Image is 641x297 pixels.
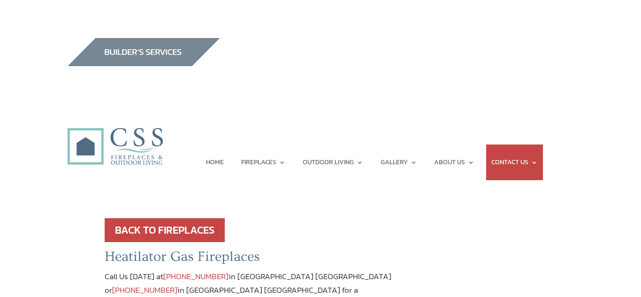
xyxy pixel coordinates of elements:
img: CSS Fireplaces & Outdoor Living (Formerly Construction Solutions & Supply)- Jacksonville Ormond B... [67,102,163,170]
a: ABOUT US [434,145,474,180]
a: FIREPLACES [241,145,286,180]
a: [PHONE_NUMBER] [112,284,177,296]
h2: Heatilator Gas Fireplaces [105,248,406,270]
a: CONTACT US [491,145,538,180]
a: OUTDOOR LIVING [303,145,363,180]
a: [PHONE_NUMBER] [163,270,229,282]
img: builders_btn [67,38,220,66]
a: BACK TO FIREPLACES [105,218,225,242]
a: GALLERY [381,145,417,180]
a: builder services construction supply [67,57,220,69]
a: HOME [206,145,224,180]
